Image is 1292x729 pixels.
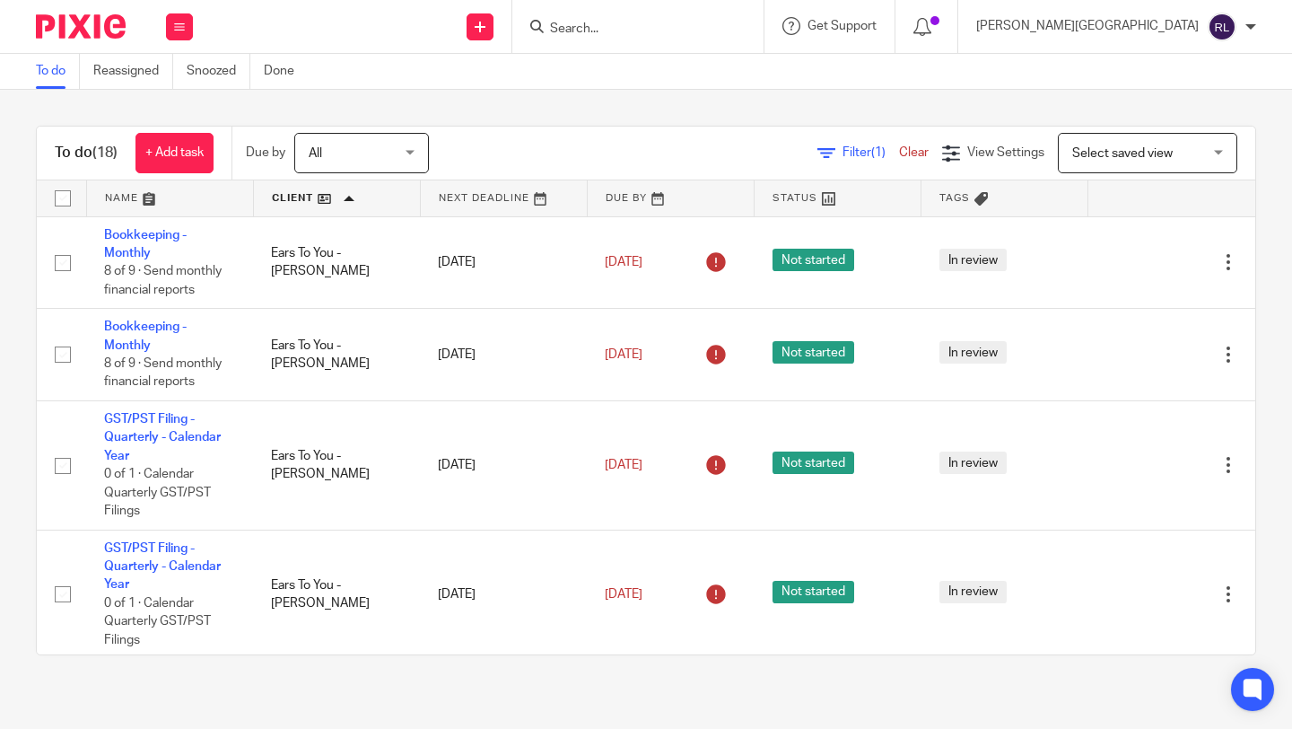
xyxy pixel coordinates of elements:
[36,14,126,39] img: Pixie
[939,581,1007,603] span: In review
[253,530,420,659] td: Ears To You - [PERSON_NAME]
[976,17,1199,35] p: [PERSON_NAME][GEOGRAPHIC_DATA]
[420,530,587,659] td: [DATE]
[104,265,222,296] span: 8 of 9 · Send monthly financial reports
[939,193,970,203] span: Tags
[1208,13,1236,41] img: svg%3E
[135,133,214,173] a: + Add task
[420,309,587,401] td: [DATE]
[246,144,285,162] p: Due by
[104,357,222,389] span: 8 of 9 · Send monthly financial reports
[420,401,587,531] td: [DATE]
[92,145,118,160] span: (18)
[605,588,642,601] span: [DATE]
[104,321,187,351] a: Bookkeeping - Monthly
[309,147,322,160] span: All
[104,597,211,646] span: 0 of 1 · Calendar Quarterly GST/PST Filings
[773,452,854,474] span: Not started
[253,401,420,531] td: Ears To You - [PERSON_NAME]
[55,144,118,162] h1: To do
[104,468,211,517] span: 0 of 1 · Calendar Quarterly GST/PST Filings
[807,20,877,32] span: Get Support
[93,54,173,89] a: Reassigned
[871,146,886,159] span: (1)
[605,348,642,361] span: [DATE]
[842,146,899,159] span: Filter
[548,22,710,38] input: Search
[420,216,587,309] td: [DATE]
[939,249,1007,271] span: In review
[939,341,1007,364] span: In review
[104,413,221,462] a: GST/PST Filing - Quarterly - Calendar Year
[104,542,221,592] a: GST/PST Filing - Quarterly - Calendar Year
[605,459,642,471] span: [DATE]
[253,309,420,401] td: Ears To You - [PERSON_NAME]
[773,581,854,603] span: Not started
[939,452,1007,474] span: In review
[1072,147,1173,160] span: Select saved view
[967,146,1044,159] span: View Settings
[899,146,929,159] a: Clear
[187,54,250,89] a: Snoozed
[253,216,420,309] td: Ears To You - [PERSON_NAME]
[36,54,80,89] a: To do
[773,341,854,364] span: Not started
[605,256,642,268] span: [DATE]
[104,229,187,259] a: Bookkeeping - Monthly
[773,249,854,271] span: Not started
[264,54,308,89] a: Done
